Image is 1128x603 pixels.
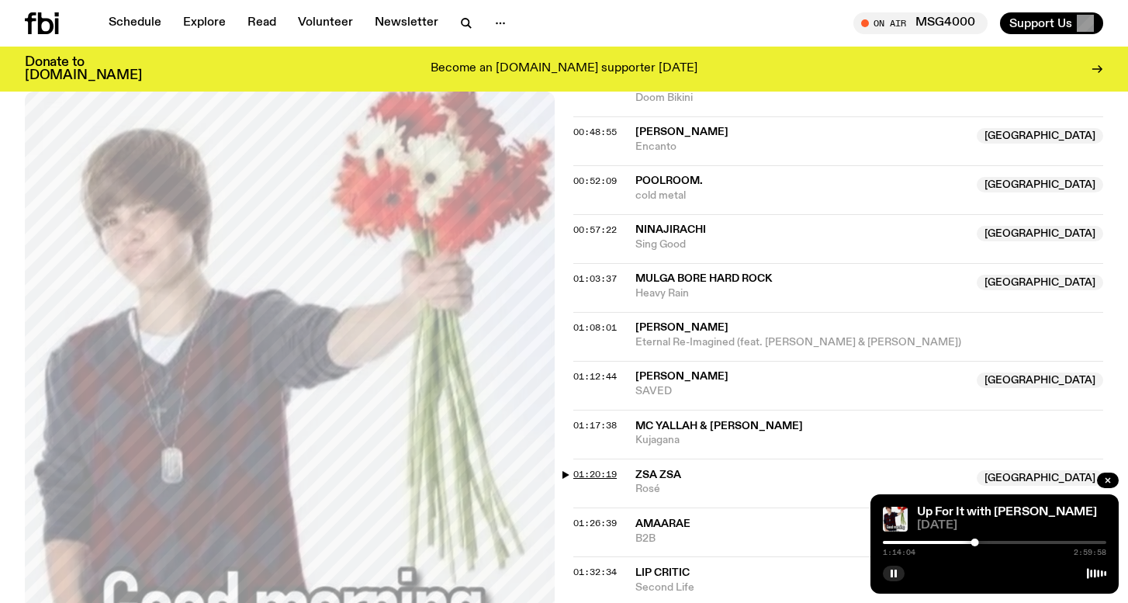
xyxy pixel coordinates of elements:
[289,12,362,34] a: Volunteer
[573,519,617,528] button: 01:26:39
[1074,549,1106,556] span: 2:59:58
[635,335,1103,350] span: Eternal Re-Imagined (feat. [PERSON_NAME] & [PERSON_NAME])
[573,272,617,285] span: 01:03:37
[1009,16,1072,30] span: Support Us
[573,419,617,431] span: 01:17:38
[977,470,1103,486] span: [GEOGRAPHIC_DATA]
[573,224,617,236] span: 00:57:22
[977,128,1103,144] span: [GEOGRAPHIC_DATA]
[573,566,617,578] span: 01:32:34
[635,532,1103,546] span: B2B
[977,177,1103,192] span: [GEOGRAPHIC_DATA]
[573,568,617,577] button: 01:32:34
[174,12,235,34] a: Explore
[573,321,617,334] span: 01:08:01
[573,126,617,138] span: 00:48:55
[635,189,967,203] span: cold metal
[635,140,967,154] span: Encanto
[635,91,1103,106] span: Doom Bikini
[573,370,617,383] span: 01:12:44
[883,549,915,556] span: 1:14:04
[573,226,617,234] button: 00:57:22
[635,580,1103,595] span: Second Life
[635,433,1103,448] span: Kujagana
[573,470,617,479] button: 01:20:19
[635,175,703,186] span: Poolroom.
[573,468,617,480] span: 01:20:19
[431,62,697,76] p: Become an [DOMAIN_NAME] supporter [DATE]
[573,128,617,137] button: 00:48:55
[635,518,690,529] span: Amaarae
[1000,12,1103,34] button: Support Us
[635,126,728,137] span: [PERSON_NAME]
[917,506,1097,518] a: Up For It with [PERSON_NAME]
[25,56,142,82] h3: Donate to [DOMAIN_NAME]
[573,324,617,332] button: 01:08:01
[977,226,1103,241] span: [GEOGRAPHIC_DATA]
[917,520,1106,532] span: [DATE]
[635,567,690,578] span: Lip Critic
[635,237,967,252] span: Sing Good
[99,12,171,34] a: Schedule
[635,470,681,480] span: ZSA ZSA
[573,517,617,529] span: 01:26:39
[635,224,706,235] span: Ninajirachi
[635,421,803,431] span: MC Yallah & [PERSON_NAME]
[853,12,988,34] button: On AirMSG4000
[573,421,617,430] button: 01:17:38
[635,384,967,399] span: SAVED
[635,482,967,497] span: Rosé
[635,286,967,301] span: Heavy Rain
[635,371,728,382] span: [PERSON_NAME]
[365,12,448,34] a: Newsletter
[977,373,1103,388] span: [GEOGRAPHIC_DATA]
[635,273,772,284] span: Mulga Bore Hard Rock
[977,275,1103,290] span: [GEOGRAPHIC_DATA]
[573,373,617,381] button: 01:12:44
[573,175,617,187] span: 00:52:09
[238,12,285,34] a: Read
[635,322,728,333] span: [PERSON_NAME]
[573,177,617,185] button: 00:52:09
[573,275,617,283] button: 01:03:37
